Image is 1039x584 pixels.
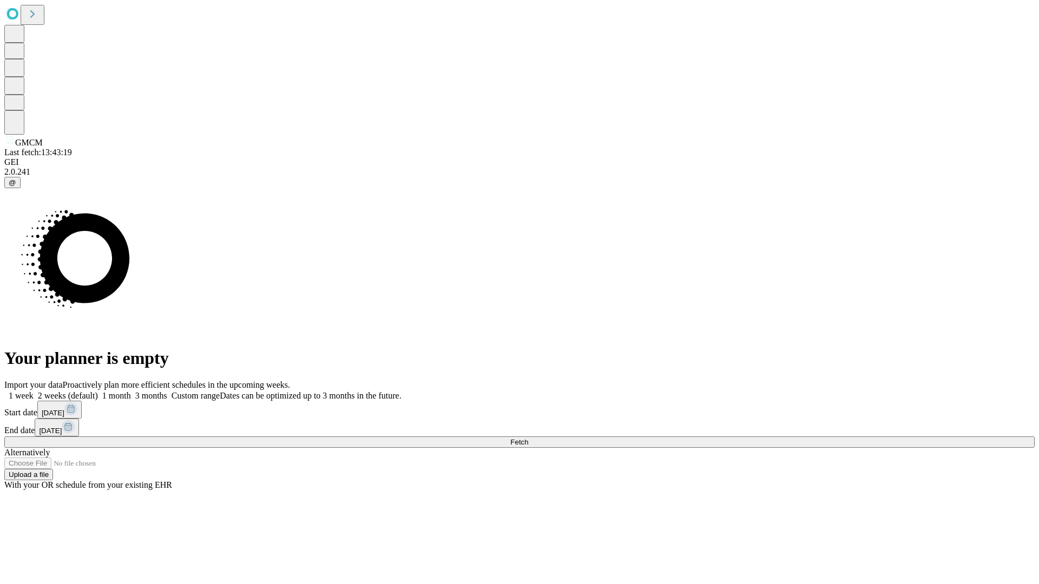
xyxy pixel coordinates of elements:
[4,177,21,188] button: @
[510,438,528,446] span: Fetch
[4,436,1035,448] button: Fetch
[35,419,79,436] button: [DATE]
[4,167,1035,177] div: 2.0.241
[9,391,34,400] span: 1 week
[4,419,1035,436] div: End date
[220,391,401,400] span: Dates can be optimized up to 3 months in the future.
[4,480,172,489] span: With your OR schedule from your existing EHR
[4,348,1035,368] h1: Your planner is empty
[15,138,43,147] span: GMCM
[38,391,98,400] span: 2 weeks (default)
[9,178,16,187] span: @
[4,148,72,157] span: Last fetch: 13:43:19
[37,401,82,419] button: [DATE]
[135,391,167,400] span: 3 months
[102,391,131,400] span: 1 month
[39,427,62,435] span: [DATE]
[4,380,63,389] span: Import your data
[4,469,53,480] button: Upload a file
[4,448,50,457] span: Alternatively
[172,391,220,400] span: Custom range
[4,401,1035,419] div: Start date
[63,380,290,389] span: Proactively plan more efficient schedules in the upcoming weeks.
[4,157,1035,167] div: GEI
[42,409,64,417] span: [DATE]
